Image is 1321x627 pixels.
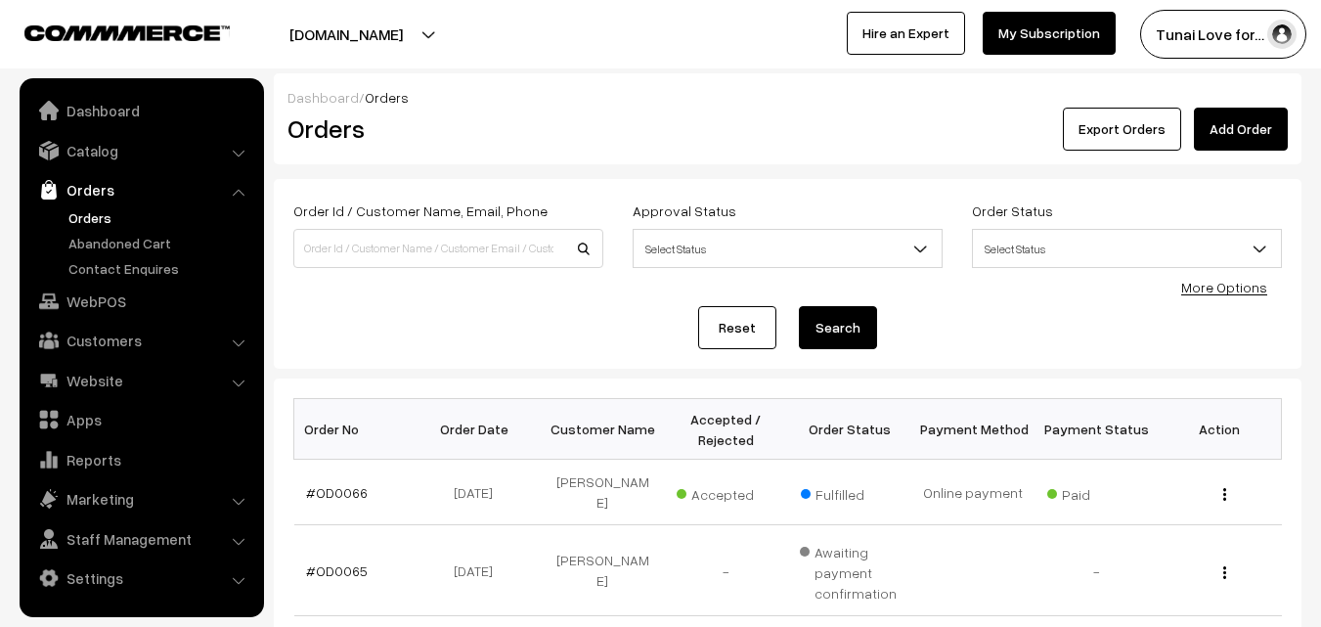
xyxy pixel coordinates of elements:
div: / [287,87,1288,108]
a: Orders [64,207,257,228]
a: My Subscription [983,12,1116,55]
a: Add Order [1194,108,1288,151]
th: Action [1158,399,1281,460]
td: [DATE] [418,460,541,525]
label: Order Id / Customer Name, Email, Phone [293,201,548,221]
span: Fulfilled [801,479,899,505]
a: Reset [698,306,776,349]
img: COMMMERCE [24,25,230,40]
label: Order Status [972,201,1053,221]
a: COMMMERCE [24,20,196,43]
a: Settings [24,560,257,596]
input: Order Id / Customer Name / Customer Email / Customer Phone [293,229,603,268]
td: - [1035,525,1158,616]
a: More Options [1181,279,1267,295]
a: Contact Enquires [64,258,257,279]
th: Payment Method [911,399,1035,460]
a: Orders [24,172,257,207]
span: Orders [365,89,409,106]
th: Order Date [418,399,541,460]
td: [PERSON_NAME] [541,525,664,616]
th: Customer Name [541,399,664,460]
th: Accepted / Rejected [664,399,787,460]
a: Hire an Expert [847,12,965,55]
td: [PERSON_NAME] [541,460,664,525]
a: #OD0065 [306,562,368,579]
td: - [664,525,787,616]
span: Select Status [973,232,1281,266]
th: Payment Status [1035,399,1158,460]
a: Marketing [24,481,257,516]
th: Order Status [788,399,911,460]
button: Search [799,306,877,349]
button: Export Orders [1063,108,1181,151]
a: Catalog [24,133,257,168]
img: user [1267,20,1297,49]
span: Awaiting payment confirmation [800,537,900,604]
label: Approval Status [633,201,736,221]
img: Menu [1223,488,1226,501]
span: Select Status [634,232,942,266]
button: Tunai Love for… [1140,10,1306,59]
span: Select Status [972,229,1282,268]
a: Abandoned Cart [64,233,257,253]
span: Paid [1047,479,1145,505]
img: Menu [1223,566,1226,579]
a: Website [24,363,257,398]
a: Dashboard [24,93,257,128]
th: Order No [294,399,418,460]
h2: Orders [287,113,601,144]
a: Apps [24,402,257,437]
td: [DATE] [418,525,541,616]
a: Dashboard [287,89,359,106]
button: [DOMAIN_NAME] [221,10,471,59]
td: Online payment [911,460,1035,525]
a: Reports [24,442,257,477]
span: Accepted [677,479,774,505]
a: Staff Management [24,521,257,557]
a: #OD0066 [306,484,368,501]
a: WebPOS [24,284,257,319]
span: Select Status [633,229,943,268]
a: Customers [24,323,257,358]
